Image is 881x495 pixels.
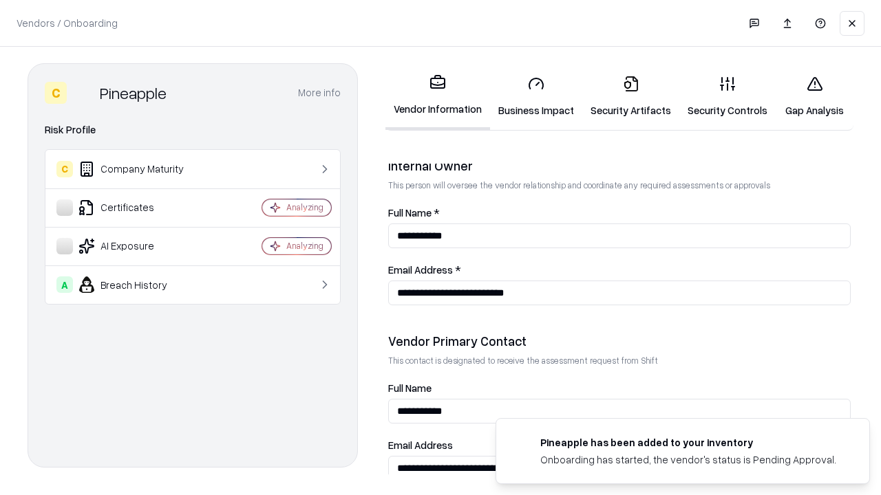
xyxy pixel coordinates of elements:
div: Risk Profile [45,122,341,138]
a: Gap Analysis [776,65,853,129]
div: C [56,161,73,177]
a: Business Impact [490,65,582,129]
img: pineappleenergy.com [513,435,529,452]
div: Breach History [56,276,221,293]
div: Internal Owner [388,157,851,174]
label: Full Name [388,383,851,393]
p: Vendors / Onboarding [17,16,118,30]
label: Email Address * [388,265,851,275]
button: More info [298,80,341,105]
div: Analyzing [286,240,323,252]
div: AI Exposure [56,238,221,254]
div: Vendor Primary Contact [388,333,851,349]
div: Company Maturity [56,161,221,177]
a: Security Artifacts [582,65,679,129]
div: C [45,82,67,104]
a: Security Controls [679,65,776,129]
div: Pineapple [100,82,167,104]
div: Pineapple has been added to your inventory [540,435,836,450]
div: Certificates [56,199,221,216]
p: This person will oversee the vendor relationship and coordinate any required assessments or appro... [388,179,851,191]
div: A [56,276,73,293]
div: Onboarding has started, the vendor's status is Pending Approval. [540,452,836,467]
p: This contact is designated to receive the assessment request from Shift [388,355,851,366]
a: Vendor Information [385,63,490,130]
label: Email Address [388,440,851,450]
img: Pineapple [72,82,94,104]
label: Full Name * [388,208,851,218]
div: Analyzing [286,201,323,213]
